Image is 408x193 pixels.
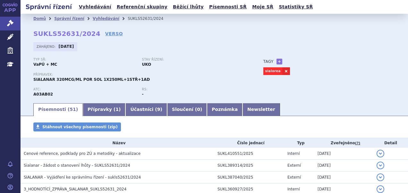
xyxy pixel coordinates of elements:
[277,3,315,11] a: Statistiky SŘ
[21,2,77,11] h2: Správní řízení
[33,30,100,38] strong: SUKLS52631/2024
[115,3,169,11] a: Referenční skupiny
[33,77,150,82] span: SIALANAR 320MCG/ML POR SOL 1X250ML+1STŘ+1AD
[214,148,284,160] td: SUKL410551/2025
[24,175,141,180] span: SIALANAR - Vyjádření ke správnímu řízení - sukls52631/2024
[33,92,53,96] strong: GLYKOPYRRONIUM-BROMID
[284,138,314,148] th: Typ
[105,30,123,37] a: VERSO
[276,59,282,64] a: +
[33,58,135,62] p: Typ SŘ:
[24,151,140,156] span: Cenové reference, podklady pro ZÚ a metodiky - aktualizace
[70,107,76,112] span: 51
[167,103,207,116] a: Sloučení (0)
[207,3,249,11] a: Písemnosti SŘ
[93,16,119,21] a: Vyhledávání
[59,44,74,49] strong: [DATE]
[21,138,214,148] th: Název
[314,172,373,183] td: [DATE]
[33,88,135,91] p: ATC:
[214,160,284,172] td: SUKL389314/2025
[42,125,118,129] span: Stáhnout všechny písemnosti (zip)
[115,107,119,112] span: 1
[142,58,244,62] p: Stav řízení:
[125,103,167,116] a: Účastníci (9)
[128,14,172,23] li: SUKLS52631/2024
[207,103,242,116] a: Poznámka
[142,62,151,67] strong: UKO
[377,173,384,181] button: detail
[54,16,84,21] a: Správní řízení
[77,3,113,11] a: Vyhledávání
[37,44,57,49] span: Zahájeno:
[214,172,284,183] td: SUKL387040/2025
[377,185,384,193] button: detail
[33,122,121,131] a: Stáhnout všechny písemnosti (zip)
[214,138,284,148] th: Číslo jednací
[314,148,373,160] td: [DATE]
[314,160,373,172] td: [DATE]
[377,162,384,169] button: detail
[83,103,125,116] a: Přípravky (1)
[197,107,200,112] span: 0
[171,3,206,11] a: Běžící lhůty
[287,187,300,191] span: Interní
[142,92,143,96] strong: -
[33,62,57,67] strong: VaPÚ + MC
[33,73,251,77] p: Přípravek:
[263,67,282,75] a: sialorea
[314,138,373,148] th: Zveřejněno
[287,175,301,180] span: Externí
[242,103,280,116] a: Newsletter
[142,88,244,91] p: RS:
[377,150,384,157] button: detail
[263,58,274,65] h3: Tagy
[33,103,83,116] a: Písemnosti (51)
[33,16,46,21] a: Domů
[373,138,408,148] th: Detail
[287,151,300,156] span: Interní
[355,141,360,146] abbr: (?)
[287,163,301,168] span: Externí
[24,187,126,191] span: 3_HODNOTÍCÍ_ZPRÁVA_SIALANAR_SUKLS52631_2024
[157,107,160,112] span: 9
[24,163,130,168] span: Sialanar - žádost o stanovení lhůty - SUKLS52631/2024
[250,3,275,11] a: Moje SŘ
